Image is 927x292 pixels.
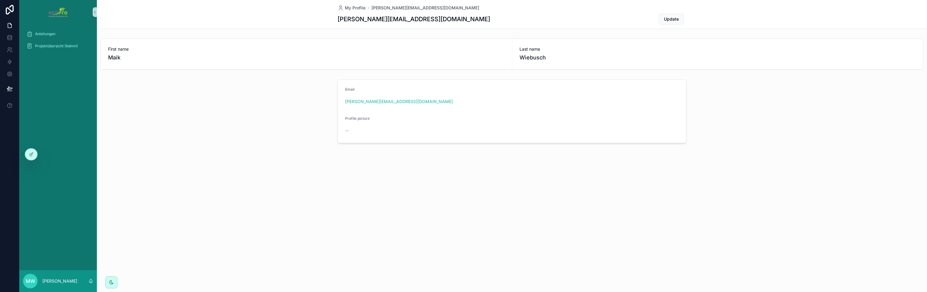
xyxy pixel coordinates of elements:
[664,16,679,22] span: Update
[23,29,93,39] a: Anleitungen
[345,5,365,11] span: My Profile
[19,24,97,59] div: scrollable content
[520,53,916,62] span: Wiebusch
[35,44,78,49] span: Projektübersicht (Admin)
[345,87,355,92] span: Email
[371,5,479,11] a: [PERSON_NAME][EMAIL_ADDRESS][DOMAIN_NAME]
[49,7,67,17] img: App logo
[42,278,77,284] p: [PERSON_NAME]
[108,53,505,62] span: Maik
[23,41,93,52] a: Projektübersicht (Admin)
[35,32,55,36] span: Anleitungen
[345,128,349,134] span: --
[338,5,365,11] a: My Profile
[338,15,490,23] h1: [PERSON_NAME][EMAIL_ADDRESS][DOMAIN_NAME]
[659,14,684,25] button: Update
[108,46,505,52] span: First name
[345,99,453,105] a: [PERSON_NAME][EMAIL_ADDRESS][DOMAIN_NAME]
[345,116,370,121] span: Profile picture
[26,277,35,285] span: MW
[520,46,916,52] span: Last name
